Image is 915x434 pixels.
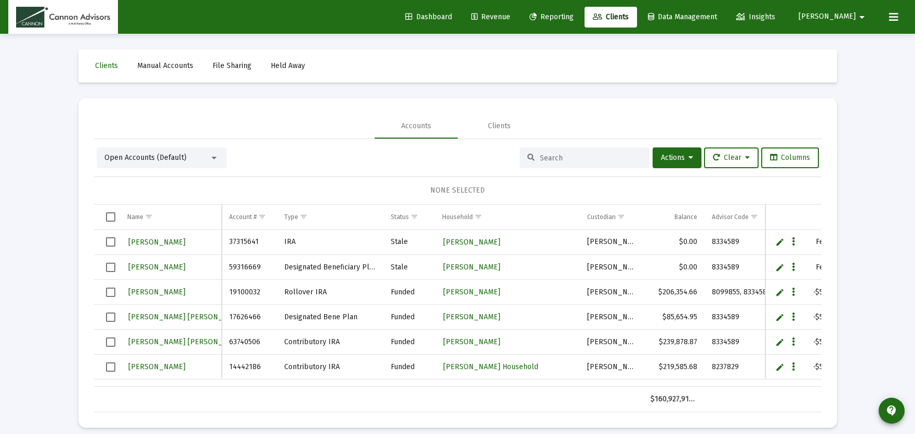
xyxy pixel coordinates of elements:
td: [PERSON_NAME] [580,280,643,305]
a: Data Management [640,7,725,28]
span: [PERSON_NAME] Household [443,362,538,371]
div: Funded [391,287,428,297]
button: Columns [761,147,819,168]
div: Stale [391,262,428,273]
td: [PERSON_NAME] [580,330,643,355]
div: Select row [106,237,115,247]
span: [PERSON_NAME] [443,288,500,296]
a: [PERSON_NAME] [PERSON_NAME] [127,334,246,349]
span: [PERSON_NAME] [PERSON_NAME] [128,313,245,321]
td: 8334589 [705,305,797,330]
span: [PERSON_NAME] [443,238,500,247]
button: [PERSON_NAME] [786,6,881,27]
td: 8237829 [705,355,797,379]
td: Column Name [120,205,222,229]
div: Select all [106,212,115,222]
div: Stale [391,237,428,247]
span: Columns [770,153,810,162]
div: Status [391,213,409,221]
td: Column Status [383,205,435,229]
div: $160,927,914.71 [651,394,697,404]
a: Edit [775,313,785,322]
a: [PERSON_NAME] [127,284,187,300]
span: File Sharing [213,61,251,70]
td: Rollover IRA [277,280,383,305]
a: Edit [775,263,785,272]
span: Reporting [529,12,574,21]
a: [PERSON_NAME] [442,309,501,324]
span: [PERSON_NAME] [443,263,500,272]
a: Dashboard [397,7,460,28]
td: $206,354.66 [643,280,705,305]
a: [PERSON_NAME] [442,334,501,349]
span: Show filter options for column 'Account #' [258,213,266,221]
div: Select row [106,288,115,297]
span: Open Accounts (Default) [104,153,187,162]
span: Show filter options for column 'Name' [145,213,153,221]
td: $230,525.94 [643,379,705,404]
td: Column Advisor Code [705,205,797,229]
a: [PERSON_NAME] [127,260,187,275]
div: NONE SELECTED [102,185,813,196]
a: Edit [775,337,785,347]
td: $239,878.87 [643,330,705,355]
div: Accounts [401,121,431,131]
a: [PERSON_NAME] [127,235,187,250]
td: Contributory IRA [277,330,383,355]
a: Held Away [262,56,313,76]
td: 8334589 [705,330,797,355]
input: Search [540,154,642,162]
span: [PERSON_NAME] [128,238,185,247]
div: Funded [391,312,428,322]
td: Designated Beneficiary Plan [277,255,383,280]
a: [PERSON_NAME] [442,284,501,300]
span: [PERSON_NAME] [443,337,500,346]
span: Show filter options for column 'Type' [300,213,308,221]
td: [PERSON_NAME] [580,379,643,404]
td: Column Household [435,205,579,229]
div: Select row [106,362,115,372]
div: Select row [106,337,115,347]
div: Funded [391,337,428,347]
button: Actions [653,147,701,168]
div: Custodian [587,213,616,221]
td: $219,585.68 [643,355,705,379]
td: IRA [277,230,383,255]
div: Household [442,213,473,221]
span: Held Away [271,61,305,70]
td: 59316669 [222,255,277,280]
td: Column Type [277,205,383,229]
mat-icon: arrow_drop_down [856,7,868,28]
td: Designated Bene Plan [277,305,383,330]
img: Dashboard [16,7,110,28]
div: Name [127,213,143,221]
td: 8334589 [705,255,797,280]
td: 17626466 [222,305,277,330]
td: 19100032 [222,280,277,305]
td: 37315641 [222,230,277,255]
div: Type [284,213,298,221]
div: Balance [674,213,697,221]
button: Clear [704,147,759,168]
span: Show filter options for column 'Household' [474,213,482,221]
a: Insights [728,7,784,28]
td: Contributory IRA [277,355,383,379]
td: Column Custodian [580,205,643,229]
span: [PERSON_NAME] [443,313,500,321]
td: $0.00 [643,230,705,255]
a: Clients [87,56,126,76]
span: [PERSON_NAME] [128,362,185,371]
span: Clear [713,153,750,162]
td: [PERSON_NAME] [580,305,643,330]
td: $0.00 [643,255,705,280]
span: [PERSON_NAME] [799,12,856,21]
a: [PERSON_NAME] [442,235,501,250]
td: 14442186 [222,355,277,379]
span: Revenue [471,12,510,21]
td: Contributory IRA [277,379,383,404]
td: 8237829 [705,379,797,404]
a: Edit [775,362,785,372]
a: [PERSON_NAME] [PERSON_NAME] [127,309,246,324]
span: Show filter options for column 'Status' [410,213,418,221]
td: [PERSON_NAME] [580,355,643,379]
